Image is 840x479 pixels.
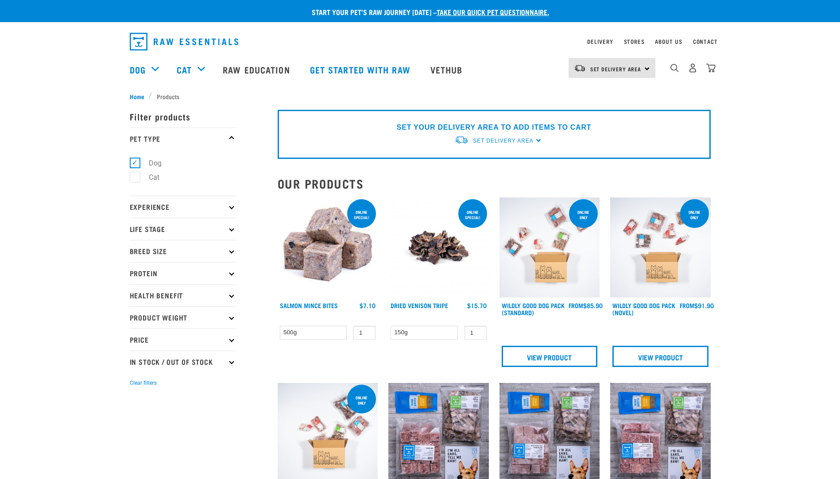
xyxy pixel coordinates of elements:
img: 1141 Salmon Mince 01 [278,197,378,298]
a: View Product [502,346,598,367]
div: Online Only [347,391,376,409]
div: $15.70 [467,302,487,309]
div: Online Only [569,205,598,224]
p: Breed Size [130,240,236,262]
p: Health Benefit [130,284,236,306]
p: SET YOUR DELIVERY AREA TO ADD ITEMS TO CART [397,122,591,133]
a: Contact [693,40,718,43]
a: Cat [177,63,192,76]
a: Get started with Raw [301,52,422,87]
input: 1 [465,326,487,340]
span: Set Delivery Area [473,138,533,144]
img: home-icon@2x.png [706,63,716,73]
p: Filter products [130,105,236,127]
img: user.png [688,63,697,73]
img: van-moving.png [574,64,586,72]
a: Salmon Mince Bites [280,304,338,307]
a: View Product [612,346,708,367]
a: Home [130,92,149,101]
span: Set Delivery Area [590,67,642,70]
div: $85.90 [569,302,603,309]
div: ONLINE SPECIAL! [347,205,376,224]
button: Clear filters [130,379,157,387]
p: Product Weight [130,306,236,328]
p: Experience [130,196,236,218]
a: About Us [655,40,682,43]
div: ONLINE SPECIAL! [458,205,487,224]
div: $91.90 [680,302,714,309]
a: Stores [624,40,645,43]
a: Dog [130,63,146,76]
nav: dropdown navigation [123,29,718,54]
a: Wildly Good Dog Pack (Novel) [612,304,675,314]
p: Pet Type [130,127,236,150]
img: Dog 0 2sec [499,197,600,298]
a: Delivery [587,40,613,43]
p: Price [130,328,236,351]
nav: breadcrumbs [130,92,711,101]
h2: Our Products [278,177,711,190]
img: Dried Vension Tripe 1691 [388,197,489,298]
img: Raw Essentials Logo [130,33,238,50]
p: In Stock / Out Of Stock [130,351,236,373]
span: Home [130,92,144,101]
label: Dog [135,158,165,169]
img: van-moving.png [454,135,468,145]
a: Wildly Good Dog Pack (Standard) [502,304,565,314]
label: Cat [135,172,163,183]
div: $7.10 [360,302,375,309]
a: Dried Venison Tripe [391,304,448,307]
p: Protein [130,262,236,284]
a: take our quick pet questionnaire. [437,10,549,14]
a: Raw Education [214,52,301,87]
div: Online Only [680,205,709,224]
img: Dog Novel 0 2sec [610,197,711,298]
span: FROM [569,304,583,307]
img: home-icon-1@2x.png [670,64,679,72]
input: 1 [353,326,375,340]
span: FROM [680,304,694,307]
p: Life Stage [130,218,236,240]
a: Vethub [422,52,474,87]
